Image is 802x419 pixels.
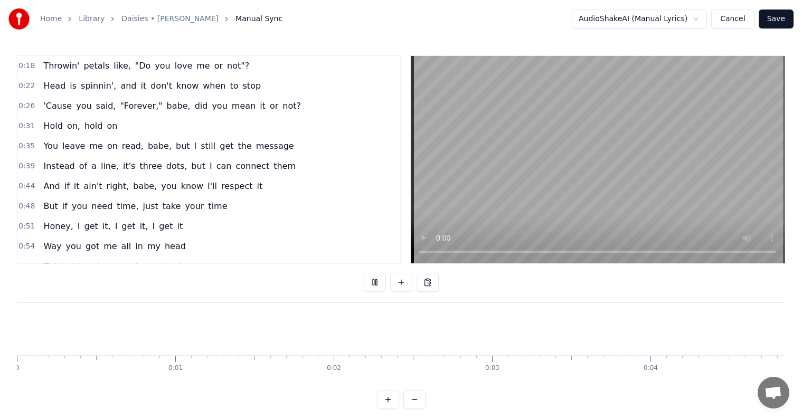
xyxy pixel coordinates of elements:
span: bed [164,260,182,272]
span: if [63,180,71,192]
span: dots, [165,160,188,172]
span: it [73,180,81,192]
span: 0:35 [18,141,35,151]
span: I [151,220,156,232]
span: all [120,240,133,252]
span: your [184,200,205,212]
span: spinnin', [80,80,117,92]
span: get [120,220,136,232]
span: it [256,180,263,192]
span: got [84,240,100,252]
span: 'Cause [42,100,73,112]
span: I'll [206,180,218,192]
span: Honey, [42,220,74,232]
button: Cancel [711,9,754,28]
span: "Do [134,60,152,72]
span: respect [220,180,253,192]
span: 0:51 [18,221,35,232]
span: hold [83,120,104,132]
span: but [190,160,206,172]
span: know [175,80,200,92]
span: a [90,160,98,172]
span: 0:31 [18,121,35,131]
span: I [114,220,119,232]
span: 0:48 [18,201,35,212]
span: you [75,100,92,112]
span: in [134,260,144,272]
span: just [142,200,159,212]
span: I [193,140,198,152]
span: you [154,60,171,72]
span: the [237,140,253,152]
div: 0:02 [327,364,341,373]
div: 0:01 [168,364,183,373]
span: rather [84,260,112,272]
button: Save [759,9,794,28]
span: not? [281,100,302,112]
span: you [71,200,88,212]
span: know [180,180,204,192]
span: like, [112,60,132,72]
span: line, [100,160,120,172]
span: ain't [83,180,103,192]
span: or [269,100,279,112]
span: I'd [70,260,82,272]
span: 0:18 [18,61,35,71]
span: read, [121,140,145,152]
span: message [255,140,295,152]
span: you [115,260,132,272]
span: when [202,80,227,92]
span: I [77,220,81,232]
img: youka [8,8,30,30]
span: right, [106,180,130,192]
span: you [65,240,82,252]
span: on [106,140,119,152]
span: You [42,140,59,152]
span: said, [95,100,117,112]
span: not"? [226,60,250,72]
span: Throwin' [42,60,80,72]
span: and [119,80,137,92]
span: love [174,60,194,72]
span: Way [42,240,62,252]
span: petals [82,60,110,72]
span: my [146,240,162,252]
span: on, [66,120,81,132]
span: can [215,160,233,172]
a: Library [79,14,105,24]
span: me [102,240,118,252]
span: 0:44 [18,181,35,192]
span: Instead [42,160,76,172]
span: time [207,200,228,212]
span: stop [242,80,262,92]
span: of [78,160,88,172]
div: 0:04 [644,364,658,373]
span: you [160,180,177,192]
span: connect [234,160,270,172]
span: but [175,140,191,152]
span: 0:22 [18,81,35,91]
span: in [134,240,144,252]
span: me [88,140,103,152]
span: take [162,200,182,212]
span: it [139,80,147,92]
span: Manual Sync [235,14,282,24]
span: did [194,100,209,112]
a: Home [40,14,62,24]
div: 0:03 [485,364,499,373]
span: it, [139,220,149,232]
span: it [259,100,267,112]
span: But [42,200,59,212]
span: babe, [166,100,192,112]
span: babe, [132,180,158,192]
span: or [213,60,224,72]
span: need [90,200,114,212]
span: mean [231,100,257,112]
span: head [164,240,187,252]
span: 0:26 [18,101,35,111]
span: if [61,200,69,212]
span: still [200,140,216,152]
span: three [138,160,163,172]
span: I [209,160,213,172]
span: it [176,220,184,232]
